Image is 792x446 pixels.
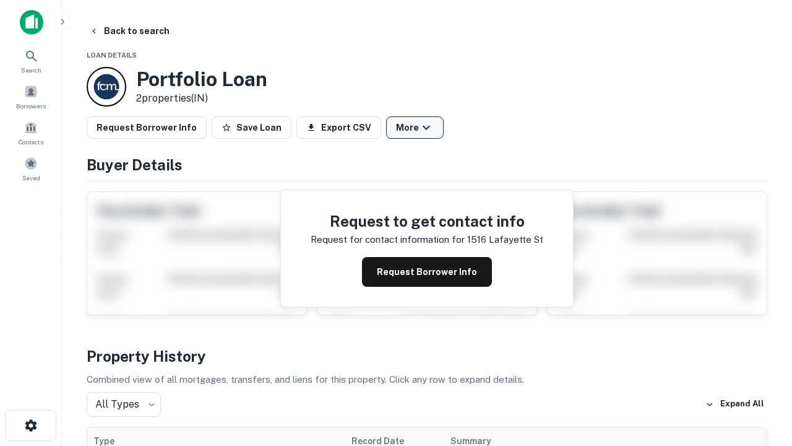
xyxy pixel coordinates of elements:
p: Request for contact information for [311,232,465,247]
h4: Property History [87,345,767,367]
img: capitalize-icon.png [20,10,43,35]
p: 1516 lafayette st [467,232,543,247]
span: Borrowers [16,101,46,111]
button: Request Borrower Info [87,116,207,139]
span: Loan Details [87,51,137,59]
span: Saved [22,173,40,183]
a: Search [4,44,58,77]
iframe: Chat Widget [730,347,792,406]
span: Contacts [19,137,43,147]
a: Saved [4,152,58,185]
h4: Buyer Details [87,154,767,176]
button: Request Borrower Info [362,257,492,287]
div: All Types [87,392,161,417]
button: Back to search [84,20,174,42]
button: Save Loan [212,116,291,139]
a: Borrowers [4,80,58,113]
span: Search [21,65,41,75]
button: Expand All [702,395,767,414]
button: Export CSV [296,116,381,139]
p: Combined view of all mortgages, transfers, and liens for this property. Click any row to expand d... [87,372,767,387]
a: Contacts [4,116,58,149]
p: 2 properties (IN) [136,91,267,106]
button: More [386,116,444,139]
h3: Portfolio Loan [136,68,267,91]
h4: Request to get contact info [311,210,543,232]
